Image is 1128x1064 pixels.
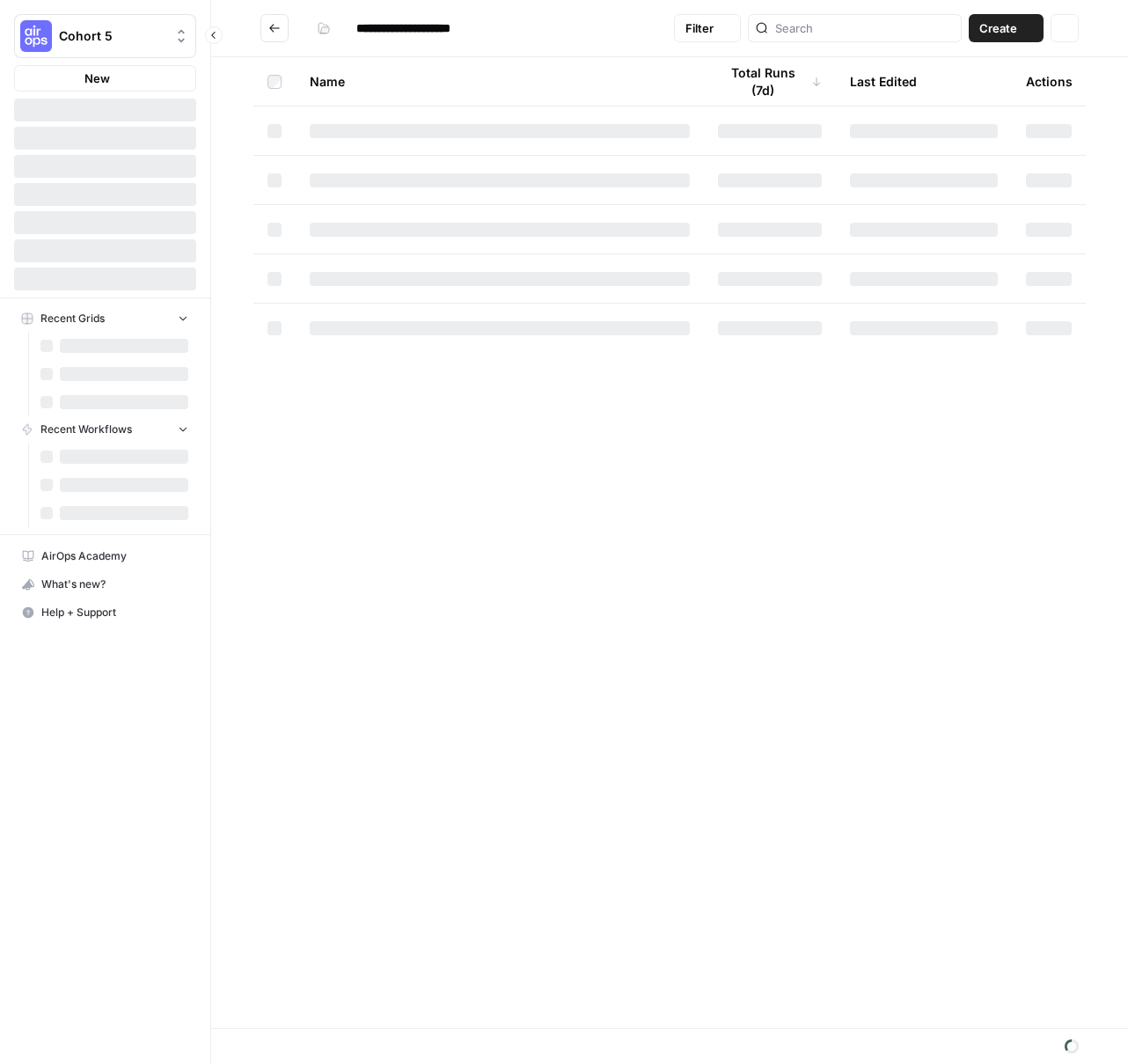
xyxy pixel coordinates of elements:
[685,19,714,37] span: Filter
[718,57,822,106] div: Total Runs (7d)
[674,14,741,42] button: Filter
[14,416,196,443] button: Recent Workflows
[1026,57,1073,106] div: Actions
[14,305,196,332] button: Recent Grids
[14,14,196,58] button: Workspace: Cohort 5
[41,548,188,564] span: AirOps Academy
[20,20,52,52] img: Cohort 5 Logo
[15,571,195,598] div: What's new?
[14,65,196,92] button: New
[775,19,954,37] input: Search
[40,422,132,437] span: Recent Workflows
[850,57,917,106] div: Last Edited
[59,27,165,45] span: Cohort 5
[41,605,188,620] span: Help + Support
[969,14,1044,42] button: Create
[14,570,196,598] button: What's new?
[260,14,289,42] button: Go back
[979,19,1017,37] span: Create
[14,542,196,570] a: AirOps Academy
[40,311,105,327] span: Recent Grids
[84,70,110,87] span: New
[14,598,196,627] button: Help + Support
[310,57,690,106] div: Name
